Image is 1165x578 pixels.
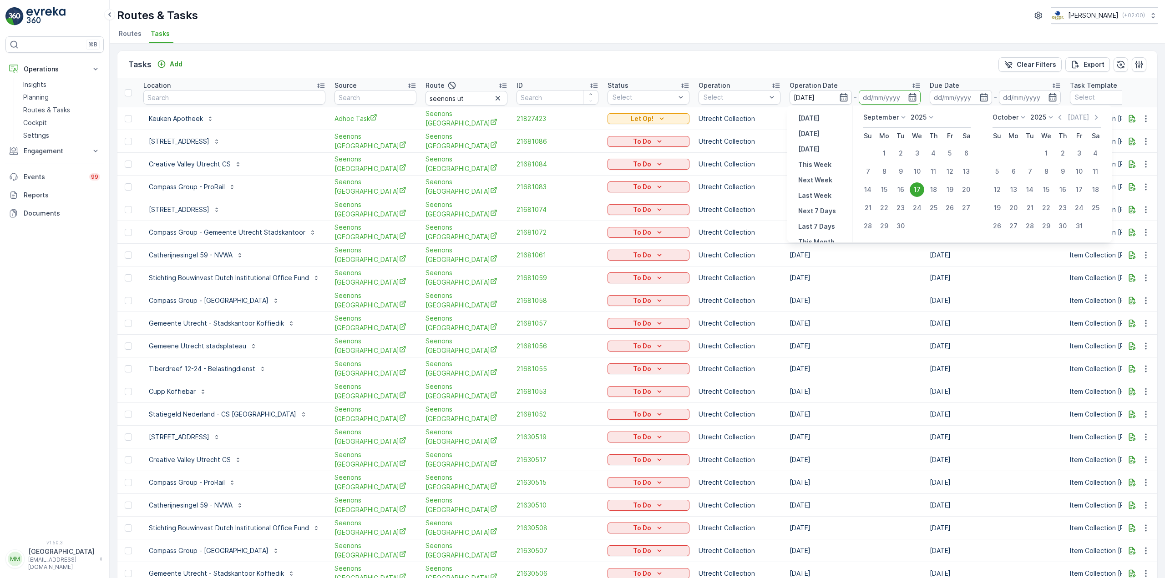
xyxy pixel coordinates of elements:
[942,164,957,179] div: 12
[1039,182,1054,197] div: 15
[425,314,507,332] a: Seenons Utrecht
[149,205,209,214] p: [STREET_ADDRESS]
[861,201,875,215] div: 21
[942,201,957,215] div: 26
[795,113,823,124] button: Yesterday
[143,248,249,262] button: Catherijnesingel 59 - NVWA
[425,223,507,241] a: Seenons Utrecht
[425,132,507,151] a: Seenons Utrecht
[334,223,416,241] a: Seenons Utrecht
[633,160,651,169] p: To Do
[959,201,973,215] div: 27
[1039,219,1054,233] div: 29
[125,320,132,327] div: Toggle Row Selected
[153,59,186,70] button: Add
[334,382,416,401] span: Seenons [GEOGRAPHIC_DATA]
[861,219,875,233] div: 28
[143,134,226,149] button: [STREET_ADDRESS]
[1072,219,1086,233] div: 31
[608,227,689,238] button: To Do
[125,115,132,122] div: Toggle Row Selected
[517,228,598,237] a: 21681072
[425,268,507,287] a: Seenons Utrecht
[149,160,231,169] p: Creative Valley Utrecht CS
[1072,164,1086,179] div: 10
[517,182,598,191] a: 21681083
[795,236,838,247] button: This Month
[631,114,653,123] p: Let Op!
[608,432,689,442] button: To Do
[24,146,86,156] p: Engagement
[633,410,651,419] p: To Do
[1023,182,1037,197] div: 14
[24,65,86,74] p: Operations
[143,111,219,126] button: Keuken Apotheek
[125,365,132,372] div: Toggle Row Selected
[334,200,416,219] a: Seenons Utrecht
[785,289,925,312] td: [DATE]
[926,201,941,215] div: 25
[608,295,689,306] button: To Do
[926,182,941,197] div: 18
[517,387,598,396] a: 21681053
[633,228,651,237] p: To Do
[1065,57,1110,72] button: Export
[990,201,1004,215] div: 19
[795,206,840,216] button: Next 7 Days
[517,114,598,123] a: 21827423
[425,246,507,264] span: Seenons [GEOGRAPHIC_DATA]
[20,104,104,116] a: Routes & Tasks
[959,182,973,197] div: 20
[1068,11,1119,20] p: [PERSON_NAME]
[149,364,255,373] p: Tiberdreef 12-24 - Belastingdienst
[334,268,416,287] span: Seenons [GEOGRAPHIC_DATA]
[5,204,104,222] a: Documents
[517,273,598,282] span: 21681059
[334,314,416,332] span: Seenons [GEOGRAPHIC_DATA]
[334,90,416,105] input: Search
[517,205,598,214] span: 21681074
[893,146,908,161] div: 2
[425,109,507,128] span: Seenons [GEOGRAPHIC_DATA]
[125,229,132,236] div: Toggle Row Selected
[893,201,908,215] div: 23
[633,205,651,214] p: To Do
[785,335,925,357] td: [DATE]
[143,202,226,217] button: [STREET_ADDRESS]
[425,314,507,332] span: Seenons [GEOGRAPHIC_DATA]
[785,176,925,198] td: [DATE]
[861,164,875,179] div: 7
[893,219,908,233] div: 30
[334,246,416,264] span: Seenons [GEOGRAPHIC_DATA]
[334,132,416,151] span: Seenons [GEOGRAPHIC_DATA]
[877,146,891,161] div: 1
[925,380,1065,403] td: [DATE]
[425,155,507,173] a: Seenons Utrecht
[990,182,1004,197] div: 12
[925,403,1065,426] td: [DATE]
[959,164,973,179] div: 13
[334,359,416,378] span: Seenons [GEOGRAPHIC_DATA]
[608,386,689,397] button: To Do
[877,201,891,215] div: 22
[795,190,835,201] button: Last Week
[893,164,908,179] div: 9
[517,319,598,328] span: 21681057
[608,181,689,192] button: To Do
[795,144,823,155] button: Tomorrow
[785,357,925,380] td: [DATE]
[517,90,598,105] input: Search
[633,342,651,351] p: To Do
[785,198,925,221] td: [DATE]
[517,342,598,351] a: 21681056
[785,107,925,130] td: [DATE]
[785,380,925,403] td: [DATE]
[143,407,313,422] button: Statiegeld Nederland - CS [GEOGRAPHIC_DATA]
[334,114,416,123] span: Adhoc Task
[798,237,835,246] p: This Month
[608,204,689,215] button: To Do
[125,206,132,213] div: Toggle Row Selected
[125,161,132,168] div: Toggle Row Selected
[1088,164,1103,179] div: 11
